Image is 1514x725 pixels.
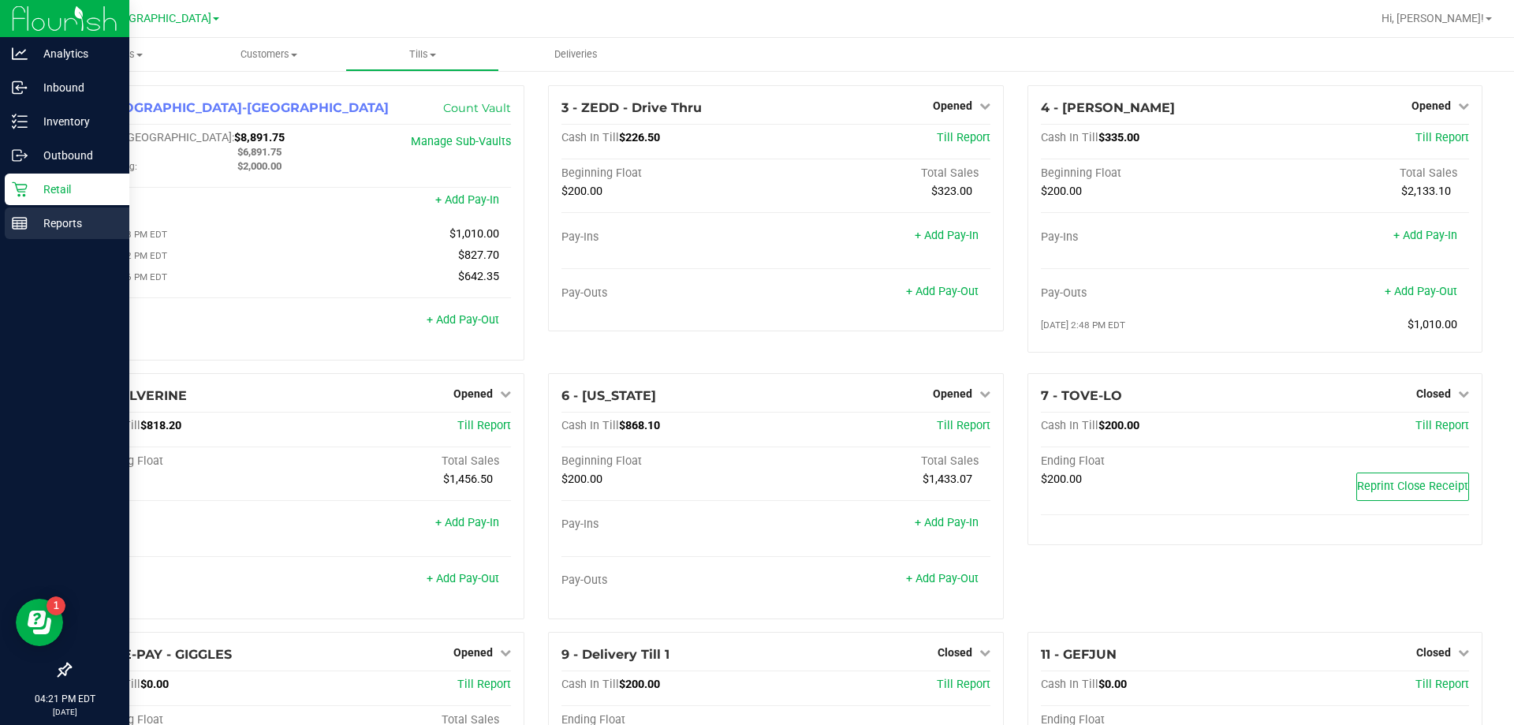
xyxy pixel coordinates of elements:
[1416,387,1451,400] span: Closed
[533,47,619,62] span: Deliveries
[435,516,499,529] a: + Add Pay-In
[28,112,122,131] p: Inventory
[561,230,776,245] div: Pay-Ins
[346,47,498,62] span: Tills
[561,647,669,662] span: 9 - Delivery Till 1
[915,516,979,529] a: + Add Pay-In
[1416,646,1451,659] span: Closed
[1098,678,1127,691] span: $0.00
[1041,100,1175,115] span: 4 - [PERSON_NAME]
[192,38,345,71] a: Customers
[561,473,602,486] span: $200.00
[1041,131,1098,144] span: Cash In Till
[1041,185,1082,198] span: $200.00
[83,574,297,588] div: Pay-Outs
[103,12,211,25] span: [GEOGRAPHIC_DATA]
[923,473,972,486] span: $1,433.07
[776,166,990,181] div: Total Sales
[1401,185,1451,198] span: $2,133.10
[83,315,297,329] div: Pay-Outs
[937,678,990,691] a: Till Report
[192,47,345,62] span: Customers
[561,419,619,432] span: Cash In Till
[12,80,28,95] inline-svg: Inbound
[443,473,493,486] span: $1,456.50
[561,574,776,588] div: Pay-Outs
[1357,480,1468,493] span: Reprint Close Receipt
[237,160,282,172] span: $2,000.00
[28,146,122,165] p: Outbound
[931,185,972,198] span: $323.00
[561,518,776,532] div: Pay-Ins
[561,100,702,115] span: 3 - ZEDD - Drive Thru
[906,572,979,585] a: + Add Pay-Out
[443,101,511,115] a: Count Vault
[47,596,65,615] iframe: Resource center unread badge
[7,706,122,718] p: [DATE]
[458,270,499,283] span: $642.35
[561,286,776,301] div: Pay-Outs
[457,678,511,691] a: Till Report
[1041,286,1255,301] div: Pay-Outs
[619,419,660,432] span: $868.10
[937,131,990,144] a: Till Report
[1041,473,1082,486] span: $200.00
[427,313,499,327] a: + Add Pay-Out
[28,180,122,199] p: Retail
[7,692,122,706] p: 04:21 PM EDT
[1041,166,1255,181] div: Beginning Float
[499,38,653,71] a: Deliveries
[345,38,499,71] a: Tills
[1411,99,1451,112] span: Opened
[237,146,282,158] span: $6,891.75
[1098,131,1139,144] span: $335.00
[28,44,122,63] p: Analytics
[234,131,285,144] span: $8,891.75
[906,285,979,298] a: + Add Pay-Out
[1415,131,1469,144] a: Till Report
[453,646,493,659] span: Opened
[1415,419,1469,432] a: Till Report
[1393,229,1457,242] a: + Add Pay-In
[28,78,122,97] p: Inbound
[83,100,389,115] span: 1 - [GEOGRAPHIC_DATA]-[GEOGRAPHIC_DATA]
[12,148,28,163] inline-svg: Outbound
[458,249,499,262] span: $827.70
[449,227,499,241] span: $1,010.00
[1041,230,1255,245] div: Pay-Ins
[561,185,602,198] span: $200.00
[933,387,972,400] span: Opened
[1255,166,1469,181] div: Total Sales
[12,215,28,231] inline-svg: Reports
[140,419,181,432] span: $818.20
[28,214,122,233] p: Reports
[1041,388,1122,403] span: 7 - TOVE-LO
[453,387,493,400] span: Opened
[140,678,169,691] span: $0.00
[16,599,63,646] iframe: Resource center
[1041,647,1117,662] span: 11 - GEFJUN
[83,131,234,144] span: Cash In [GEOGRAPHIC_DATA]:
[1041,454,1255,469] div: Ending Float
[561,454,776,469] div: Beginning Float
[457,419,511,432] a: Till Report
[427,572,499,585] a: + Add Pay-Out
[83,647,232,662] span: 8 - PRE-PAY - GIGGLES
[1415,678,1469,691] a: Till Report
[1041,419,1098,432] span: Cash In Till
[933,99,972,112] span: Opened
[937,419,990,432] a: Till Report
[435,193,499,207] a: + Add Pay-In
[1098,419,1139,432] span: $200.00
[1356,473,1469,501] button: Reprint Close Receipt
[1382,12,1484,24] span: Hi, [PERSON_NAME]!
[776,454,990,469] div: Total Sales
[12,114,28,129] inline-svg: Inventory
